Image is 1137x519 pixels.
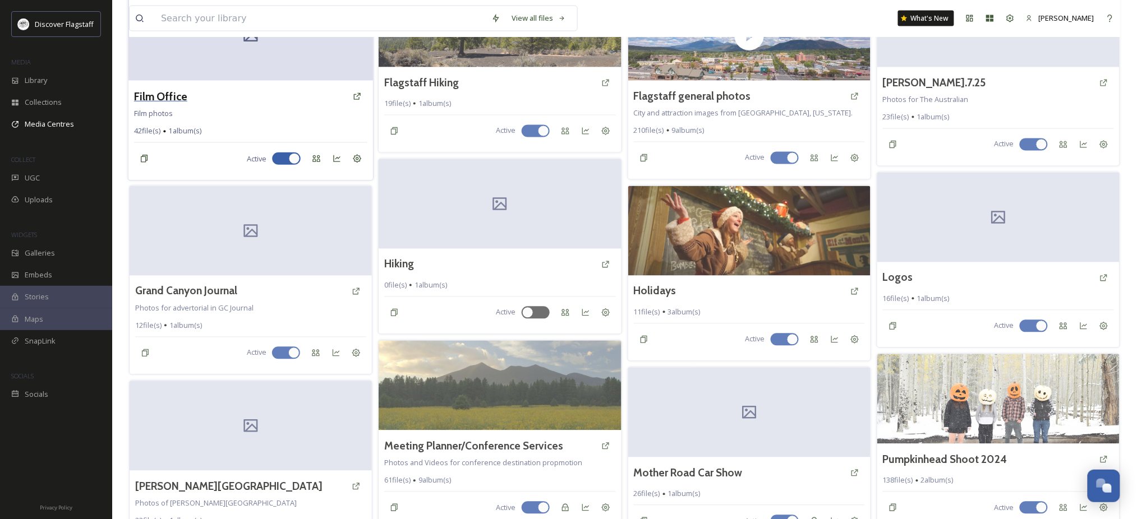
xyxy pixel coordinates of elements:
span: 12 file(s) [135,321,162,331]
span: 61 file(s) [384,475,411,486]
span: 19 file(s) [384,99,411,109]
a: View all files [506,7,572,29]
span: 210 file(s) [634,126,664,136]
span: Socials [25,389,48,400]
span: Active [496,307,516,318]
span: 9 album(s) [418,475,451,486]
span: Active [247,153,266,164]
img: North%20Pole%20Experience%2002_Elf%20U_2017%20Credit%20NPX-Discover%2520Flagstaff.jpg [628,186,871,276]
img: Untitled%20design%20(1).png [18,18,29,30]
span: Embeds [25,270,52,280]
span: Active [247,347,266,358]
img: DSC_0540.JPG [877,354,1120,444]
a: Flagstaff general photos [634,88,751,104]
span: Uploads [25,194,53,205]
span: 1 album(s) [917,112,950,123]
span: SnapLink [25,336,56,346]
span: Active [995,321,1014,331]
span: Film photos [134,108,173,118]
a: Pumpkinhead Shoot 2024 [883,452,1007,468]
span: Discover Flagstaff [35,19,94,29]
button: Open Chat [1088,470,1120,502]
span: Photos for The Australian [883,95,969,105]
span: 23 file(s) [883,112,909,123]
span: 11 file(s) [634,307,660,318]
a: Holidays [634,283,676,299]
span: 26 file(s) [634,489,660,499]
span: 3 album(s) [668,307,701,318]
span: Active [496,126,516,136]
span: 2 album(s) [921,475,954,486]
span: Collections [25,97,62,108]
a: Meeting Planner/Conference Services [384,438,563,455]
span: Active [496,503,516,513]
span: 1 album(s) [169,126,202,136]
a: Flagstaff Hiking [384,75,459,91]
span: 16 file(s) [883,294,909,304]
span: 1 album(s) [415,280,447,291]
span: Maps [25,314,43,325]
span: Active [995,139,1014,150]
span: 138 file(s) [883,475,913,486]
span: 42 file(s) [134,126,160,136]
span: 0 file(s) [384,280,407,291]
span: Media Centres [25,119,74,129]
a: Privacy Policy [40,500,72,513]
span: Library [25,75,47,86]
span: Photos of [PERSON_NAME][GEOGRAPHIC_DATA] [135,498,297,508]
a: Grand Canyon Journal [135,283,237,299]
span: Galleries [25,248,55,258]
span: Active [745,152,765,163]
span: Photos for advertorial in GC Journal [135,303,254,313]
a: Film Office [134,88,187,104]
a: Mother Road Car Show [634,465,743,481]
span: SOCIALS [11,372,34,380]
span: Privacy Policy [40,504,72,511]
span: Stories [25,291,49,302]
a: [PERSON_NAME].7.25 [883,75,986,91]
a: [PERSON_NAME] [1020,7,1100,29]
a: Hiking [384,256,414,272]
span: Active [995,503,1014,513]
span: WIDGETS [11,230,37,239]
span: City and attraction images from [GEOGRAPHIC_DATA], [US_STATE]. [634,108,853,118]
a: Logos [883,270,913,286]
span: MEDIA [11,58,31,66]
span: COLLECT [11,155,35,164]
span: [PERSON_NAME] [1039,13,1094,23]
span: 9 album(s) [672,126,705,136]
a: What's New [898,11,954,26]
span: UGC [25,173,40,183]
span: Photos and Videos for conference destination propmotion [384,458,582,468]
span: 1 album(s) [917,294,950,304]
img: f0abac01-75b5-40c8-bb15-f56499e86b34.jpg [379,341,621,430]
input: Search your library [155,6,486,31]
span: 1 album(s) [418,99,451,109]
span: Active [745,334,765,345]
span: 1 album(s) [668,489,701,499]
a: [PERSON_NAME][GEOGRAPHIC_DATA] [135,479,323,495]
span: 1 album(s) [169,321,202,331]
